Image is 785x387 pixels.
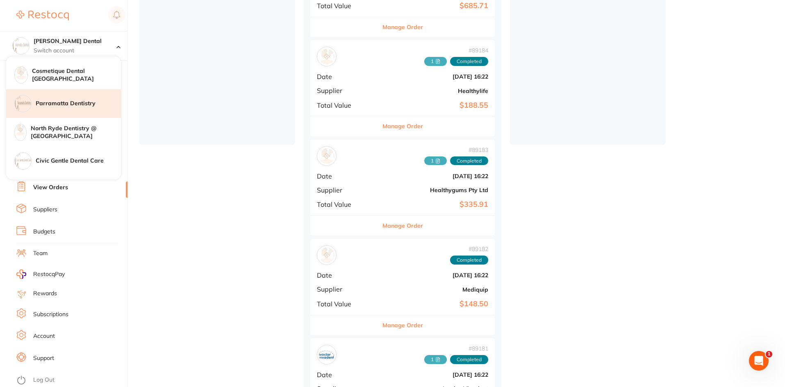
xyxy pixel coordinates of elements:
span: # 89183 [424,147,488,153]
span: RestocqPay [33,270,65,278]
img: Healthygums Pty Ltd [319,148,334,164]
b: Mediquip [378,286,488,293]
span: Total Value [317,2,372,9]
img: North Ryde Dentistry @ Macquarie Park [15,124,26,136]
button: Manage Order [382,216,423,235]
span: # 89184 [424,47,488,54]
img: Mediquip [319,247,334,263]
p: Switch account [34,47,116,55]
img: Healthylife [319,49,334,64]
b: [DATE] 16:22 [378,371,488,378]
span: # 89182 [450,246,488,252]
iframe: Intercom live chat [749,351,769,371]
b: $685.71 [378,2,488,10]
a: Subscriptions [33,310,68,319]
span: # 89181 [424,345,488,352]
a: Support [33,354,54,362]
span: Total Value [317,102,372,109]
h4: North Ryde Dentistry @ [GEOGRAPHIC_DATA] [31,124,121,140]
a: Budgets [33,228,55,236]
button: Manage Order [382,17,423,37]
button: Manage Order [382,315,423,335]
b: [DATE] 16:22 [378,73,488,80]
a: View Orders [33,183,68,192]
img: Civic Gentle Dental Care [15,153,31,169]
a: Log Out [33,376,55,384]
span: Completed [450,57,488,66]
h4: Hornsby Dental [34,37,116,45]
span: Date [317,73,372,80]
span: Completed [450,156,488,165]
span: Date [317,172,372,180]
h4: Cosmetique Dental [GEOGRAPHIC_DATA] [32,67,121,83]
img: Parramatta Dentistry [15,95,31,112]
img: RestocqPay [16,269,26,279]
span: Received [424,156,447,165]
button: Manage Order [382,116,423,136]
span: Total Value [317,300,372,308]
span: Completed [450,355,488,364]
img: Hornsby Dental [13,38,29,54]
b: $188.55 [378,101,488,110]
b: $148.50 [378,300,488,308]
a: Restocq Logo [16,6,69,25]
h4: Civic Gentle Dental Care [36,157,121,165]
span: 1 [766,351,772,358]
span: Received [424,57,447,66]
a: RestocqPay [16,269,65,279]
b: Healthylife [378,88,488,94]
a: Suppliers [33,206,57,214]
a: Rewards [33,290,57,298]
img: Restocq Logo [16,11,69,20]
b: [DATE] 16:22 [378,272,488,278]
span: Date [317,272,372,279]
b: $335.91 [378,200,488,209]
img: Cosmetique Dental Bondi Junction [15,67,27,79]
span: Supplier [317,285,372,293]
span: Supplier [317,186,372,194]
span: Received [424,355,447,364]
span: Total Value [317,201,372,208]
span: Completed [450,256,488,265]
span: Supplier [317,87,372,94]
img: Ivoclar Vivadent [319,347,334,362]
button: Log Out [16,374,125,387]
b: Healthygums Pty Ltd [378,187,488,193]
a: Account [33,332,55,340]
a: Team [33,249,48,258]
span: Date [317,371,372,378]
b: [DATE] 16:22 [378,173,488,179]
h4: Parramatta Dentistry [36,100,121,108]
